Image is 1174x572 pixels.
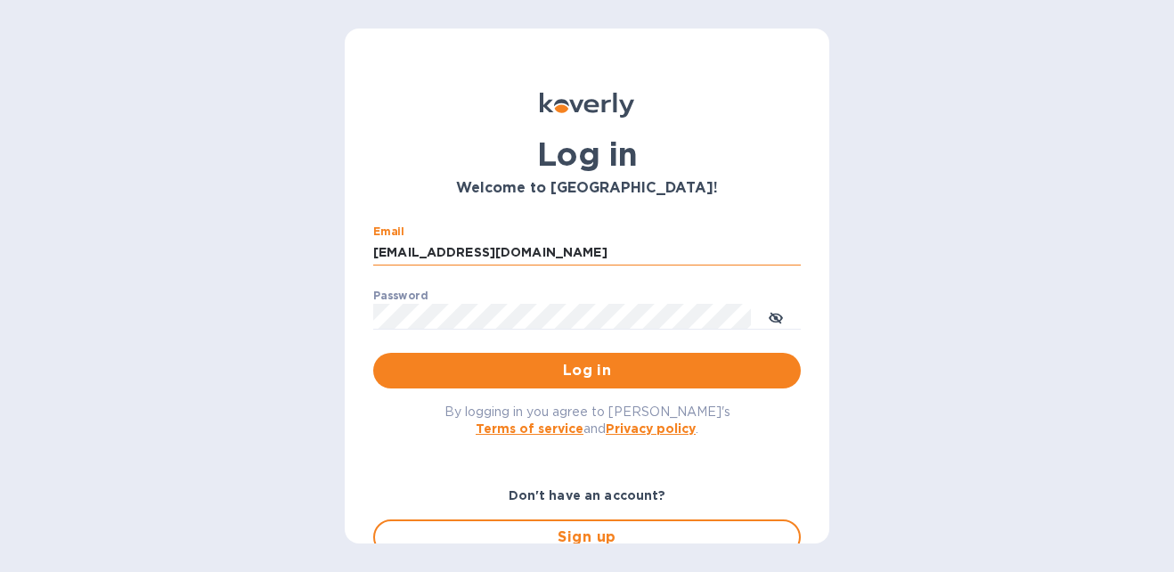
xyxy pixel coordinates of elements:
[606,421,696,436] a: Privacy policy
[758,298,794,334] button: toggle password visibility
[387,360,787,381] span: Log in
[373,290,428,301] label: Password
[373,240,801,266] input: Enter email address
[373,519,801,555] button: Sign up
[373,226,404,237] label: Email
[444,404,730,436] span: By logging in you agree to [PERSON_NAME]'s and .
[373,353,801,388] button: Log in
[373,135,801,173] h1: Log in
[373,180,801,197] h3: Welcome to [GEOGRAPHIC_DATA]!
[540,93,634,118] img: Koverly
[389,527,785,548] span: Sign up
[476,421,583,436] a: Terms of service
[509,488,666,503] b: Don't have an account?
